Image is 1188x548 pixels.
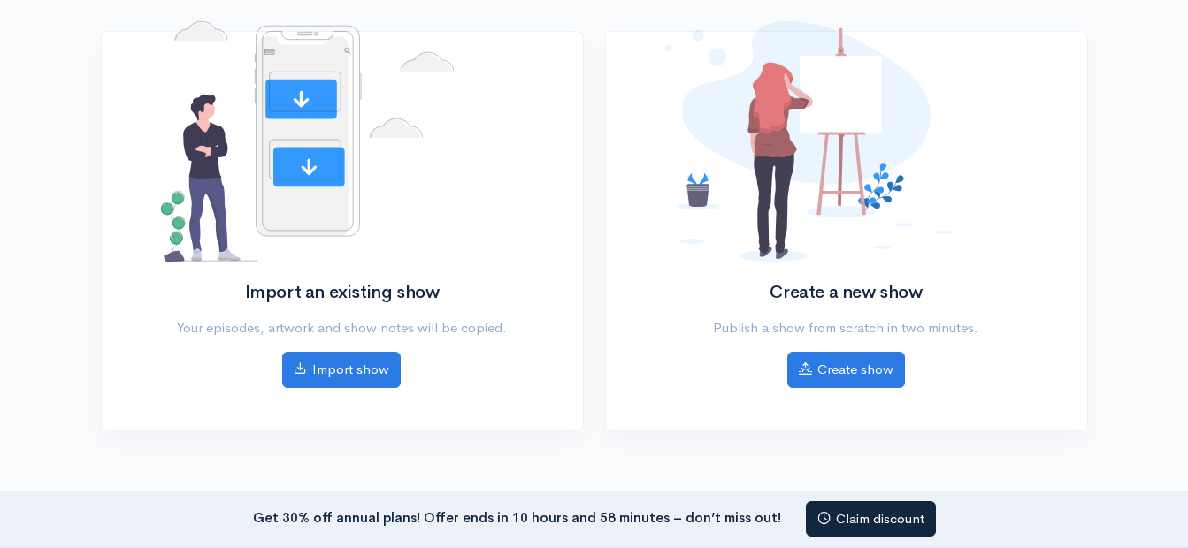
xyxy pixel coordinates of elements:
p: Publish a show from scratch in two minutes. [665,318,1027,339]
h2: Import an existing show [161,283,523,302]
img: No shows added [665,21,954,262]
a: Claim discount [806,501,936,537]
a: Import show [282,352,401,388]
h2: Create a new show [665,283,1027,302]
a: Create show [787,352,905,388]
p: Your episodes, artwork and show notes will be copied. [161,318,523,339]
strong: Get 30% off annual plans! Offer ends in 10 hours and 58 minutes – don’t miss out! [253,508,781,525]
img: No shows added [161,21,455,262]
